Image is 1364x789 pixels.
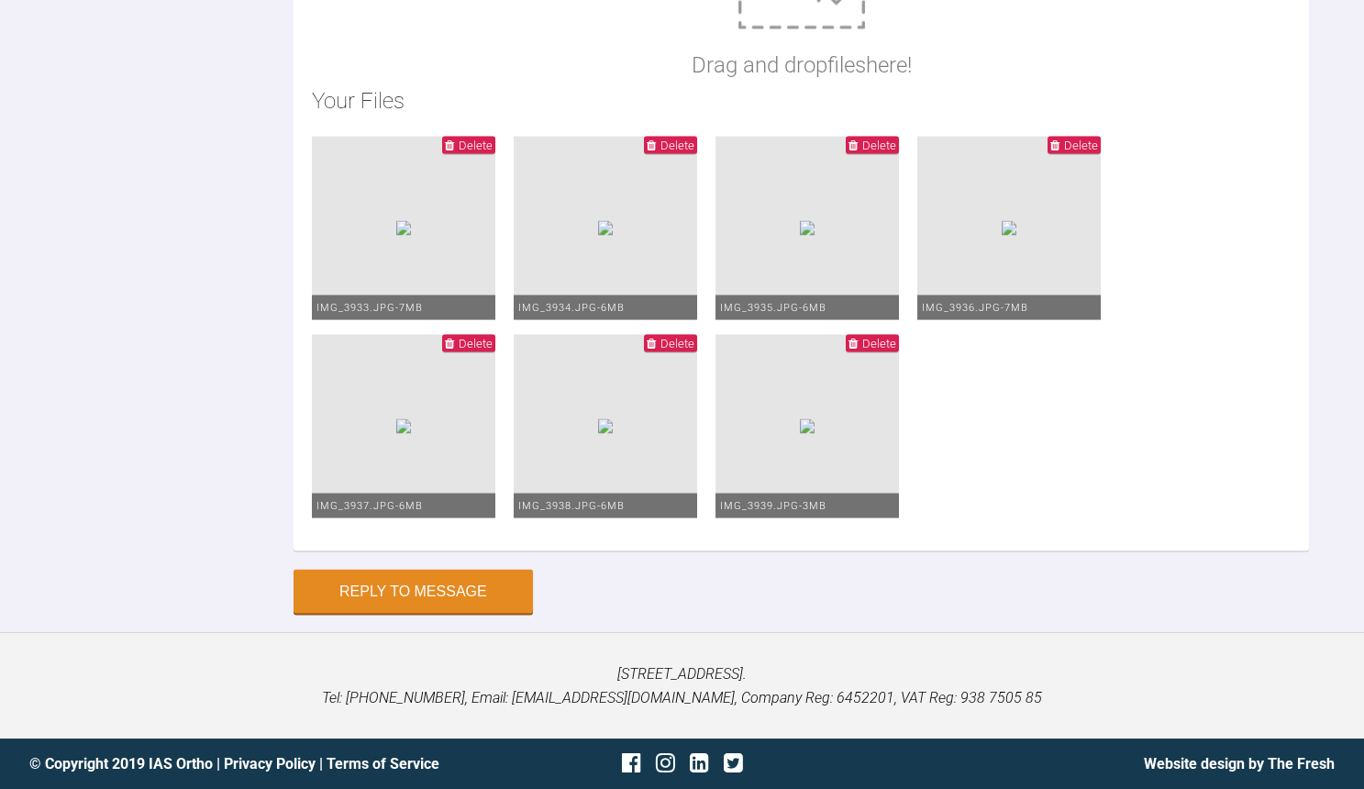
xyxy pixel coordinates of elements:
[29,752,464,776] div: © Copyright 2019 IAS Ortho | |
[598,419,613,434] img: ddb67ffd-dac1-4d37-bc86-fef4db3a5b48
[459,337,493,350] span: Delete
[720,500,826,512] span: IMG_3939.JPG - 3MB
[312,83,1291,118] h2: Your Files
[518,302,625,314] span: IMG_3934.JPG - 6MB
[29,662,1335,709] p: [STREET_ADDRESS]. Tel: [PHONE_NUMBER], Email: [EMAIL_ADDRESS][DOMAIN_NAME], Company Reg: 6452201,...
[1002,221,1016,236] img: 8b899db2-25cc-49b7-93e9-e6f38e856599
[459,139,493,152] span: Delete
[224,755,316,772] a: Privacy Policy
[518,500,625,512] span: IMG_3938.JPG - 6MB
[660,139,694,152] span: Delete
[396,221,411,236] img: a79c50d3-b465-42da-855f-ac66ccef912e
[1064,139,1098,152] span: Delete
[862,337,896,350] span: Delete
[800,419,815,434] img: 7894fcef-14c1-49c8-81a0-746fb3d8f9dc
[660,337,694,350] span: Delete
[294,570,533,614] button: Reply to Message
[316,500,423,512] span: IMG_3937.JPG - 6MB
[598,221,613,236] img: 166ae074-964e-415d-809d-b0566f904432
[327,755,439,772] a: Terms of Service
[316,302,423,314] span: IMG_3933.JPG - 7MB
[922,302,1028,314] span: IMG_3936.JPG - 7MB
[862,139,896,152] span: Delete
[396,419,411,434] img: a62a639c-3945-4e9a-81c0-2f712f94d4b4
[692,48,912,83] p: Drag and drop files here!
[1144,755,1335,772] a: Website design by The Fresh
[800,221,815,236] img: 7244dbd1-3c30-4929-8eb6-3c0468934cac
[720,302,826,314] span: IMG_3935.JPG - 6MB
